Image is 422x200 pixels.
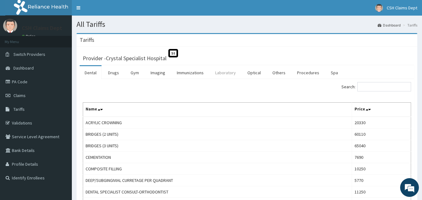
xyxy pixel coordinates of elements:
[172,66,209,79] a: Immunizations
[242,66,266,79] a: Optical
[13,93,26,98] span: Claims
[378,22,401,28] a: Dashboard
[292,66,324,79] a: Procedures
[13,106,25,112] span: Tariffs
[168,49,178,57] span: St
[22,25,62,31] p: CSH Claims Dept
[146,66,170,79] a: Imaging
[3,134,119,155] textarea: Type your message and hit 'Enter'
[36,60,86,123] span: We're online!
[126,66,144,79] a: Gym
[83,186,352,198] td: DENTAL SPECIALIST CONSULT-ORTHODONTIST
[83,103,352,117] th: Name
[77,20,417,28] h1: All Tariffs
[352,175,411,186] td: 5770
[267,66,290,79] a: Others
[352,163,411,175] td: 10250
[83,175,352,186] td: DEEP/SUBGINGIVIAL CURRETAGE PER QUADRANT
[352,103,411,117] th: Price
[103,66,124,79] a: Drugs
[83,152,352,163] td: CEMENTATION
[83,129,352,140] td: BRIDGES (2 UNITS)
[401,22,417,28] li: Tariffs
[83,163,352,175] td: COMPOSITE FILLING
[13,65,34,71] span: Dashboard
[387,5,417,11] span: CSH Claims Dept
[357,82,411,91] input: Search:
[13,51,45,57] span: Switch Providers
[83,117,352,129] td: ACRYLIC CROWNING
[3,19,17,33] img: User Image
[32,35,105,43] div: Chat with us now
[12,31,25,47] img: d_794563401_company_1708531726252_794563401
[83,140,352,152] td: BRIDGES (3 UNITS)
[341,82,411,91] label: Search:
[352,152,411,163] td: 7690
[352,140,411,152] td: 65040
[83,56,166,61] h3: Provider - Crystal Specialist Hospital
[326,66,343,79] a: Spa
[352,129,411,140] td: 60110
[210,66,241,79] a: Laboratory
[352,186,411,198] td: 11250
[375,4,383,12] img: User Image
[22,34,37,38] a: Online
[80,37,94,43] h3: Tariffs
[352,117,411,129] td: 20330
[80,66,102,79] a: Dental
[102,3,117,18] div: Minimize live chat window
